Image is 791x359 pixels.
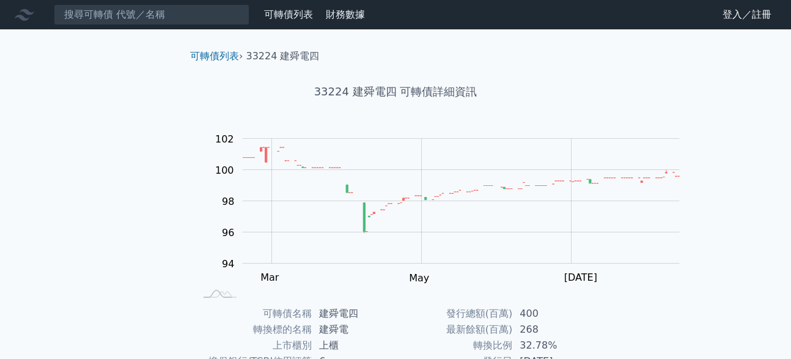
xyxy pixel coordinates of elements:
[395,322,512,338] td: 最新餘額(百萬)
[409,272,429,284] tspan: May
[326,9,365,20] a: 財務數據
[222,258,234,270] tspan: 94
[195,338,312,353] td: 上市櫃別
[312,322,395,338] td: 建舜電
[222,196,234,207] tspan: 98
[190,50,239,62] a: 可轉債列表
[512,338,596,353] td: 32.78%
[312,306,395,322] td: 建舜電四
[54,4,249,25] input: 搜尋可轉債 代號／名稱
[395,338,512,353] td: 轉換比例
[222,227,234,239] tspan: 96
[264,9,313,20] a: 可轉債列表
[713,5,781,24] a: 登入／註冊
[195,322,312,338] td: 轉換標的名稱
[246,49,320,64] li: 33224 建舜電四
[215,165,234,176] tspan: 100
[195,306,312,322] td: 可轉債名稱
[564,272,597,283] tspan: [DATE]
[260,272,279,283] tspan: Mar
[395,306,512,322] td: 發行總額(百萬)
[209,133,698,284] g: Chart
[180,83,611,100] h1: 33224 建舜電四 可轉債詳細資訊
[512,322,596,338] td: 268
[190,49,243,64] li: ›
[215,133,234,145] tspan: 102
[312,338,395,353] td: 上櫃
[512,306,596,322] td: 400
